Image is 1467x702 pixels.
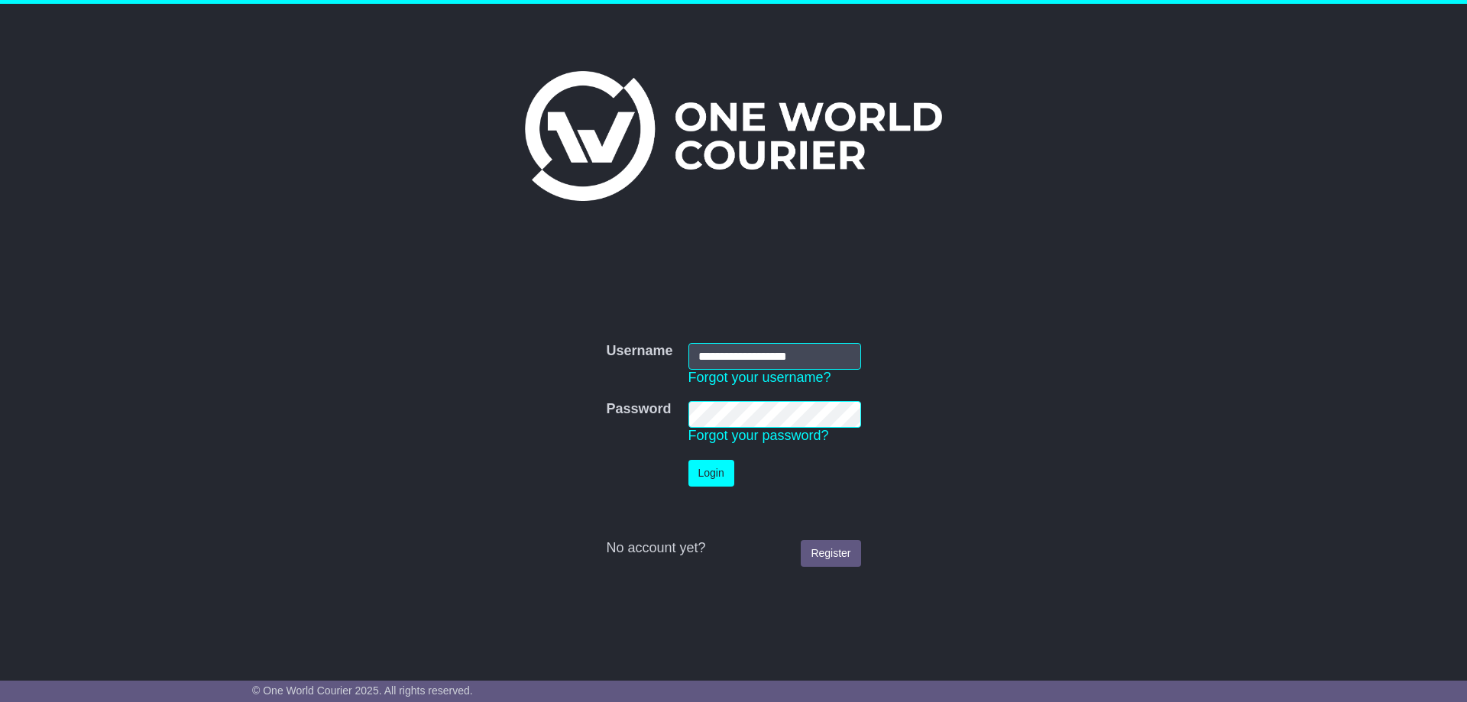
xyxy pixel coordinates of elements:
a: Forgot your password? [688,428,829,443]
span: © One World Courier 2025. All rights reserved. [252,684,473,697]
button: Login [688,460,734,487]
label: Username [606,343,672,360]
img: One World [525,71,942,201]
a: Forgot your username? [688,370,831,385]
a: Register [801,540,860,567]
div: No account yet? [606,540,860,557]
label: Password [606,401,671,418]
